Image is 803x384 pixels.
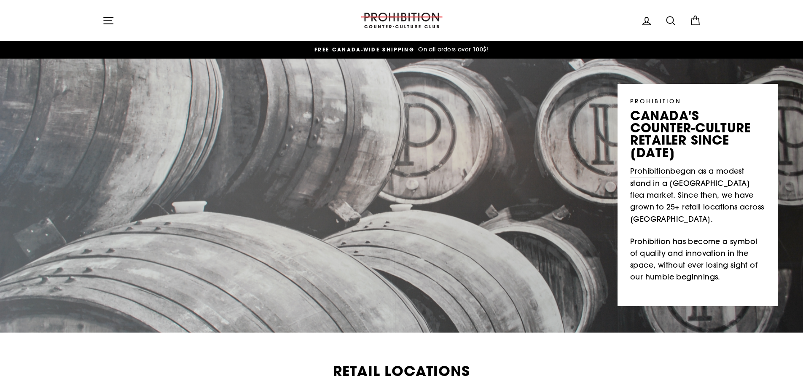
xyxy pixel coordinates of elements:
p: began as a modest stand in a [GEOGRAPHIC_DATA] flea market. Since then, we have grown to 25+ reta... [630,165,765,225]
a: FREE CANADA-WIDE SHIPPING On all orders over 100$! [105,45,699,54]
img: PROHIBITION COUNTER-CULTURE CLUB [360,13,444,28]
span: On all orders over 100$! [416,46,489,53]
p: Prohibition has become a symbol of quality and innovation in the space, without ever losing sight... [630,236,765,283]
p: PROHIBITION [630,97,765,105]
p: canada's counter-culture retailer since [DATE] [630,110,765,159]
span: FREE CANADA-WIDE SHIPPING [314,46,414,53]
a: Prohibition [630,165,670,177]
h2: Retail Locations [102,364,701,378]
